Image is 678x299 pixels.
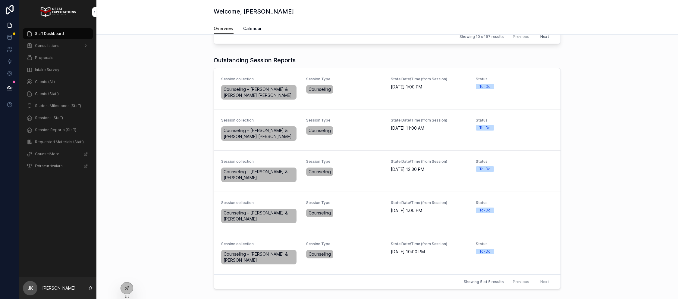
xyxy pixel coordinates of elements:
a: Session Reports (Staff) [23,125,93,135]
span: Extracurriculars [35,164,63,168]
span: JK [27,285,33,292]
a: CounselMore [23,149,93,159]
div: To-Do [479,166,491,172]
span: Counseling [309,86,331,92]
div: To-Do [479,249,491,254]
button: Next [536,32,553,41]
span: Session Type [306,159,384,164]
span: Session Type [306,200,384,205]
span: Status [476,200,554,205]
a: Staff Dashboard [23,28,93,39]
span: Counseling [309,251,331,257]
span: State Date/Time (from Session) [391,242,469,246]
span: [DATE] 10:00 PM [391,249,469,255]
span: State Date/Time (from Session) [391,159,469,164]
span: Proposals [35,55,53,60]
a: Calendar [243,23,262,35]
span: Clients (Staff) [35,91,59,96]
a: Requested Materials (Staff) [23,137,93,147]
div: To-Do [479,125,491,131]
span: Staff Dashboard [35,31,64,36]
a: Proposals [23,52,93,63]
a: Intake Survey [23,64,93,75]
a: Student Milestones (Staff) [23,100,93,111]
span: Session Reports (Staff) [35,128,76,132]
span: Counseling – [PERSON_NAME] & [PERSON_NAME] [224,169,294,181]
h1: Welcome, [PERSON_NAME] [214,7,294,16]
span: Status [476,118,554,123]
span: Session Type [306,118,384,123]
span: Counseling – [PERSON_NAME] & [PERSON_NAME] [224,210,294,222]
span: Counseling – [PERSON_NAME] & [PERSON_NAME] [PERSON_NAME] [224,128,294,140]
span: State Date/Time (from Session) [391,77,469,82]
span: Session collection [221,77,299,82]
div: To-Do [479,208,491,213]
a: Clients (Staff) [23,88,93,99]
span: Calendar [243,26,262,32]
p: [PERSON_NAME] [42,285,76,291]
span: Status [476,242,554,246]
a: Consultations [23,40,93,51]
span: Consultations [35,43,59,48]
span: Counseling [309,210,331,216]
span: Counseling [309,128,331,134]
span: Showing 10 of 97 results [460,34,504,39]
span: [DATE] 1:00 PM [391,208,469,214]
span: Status [476,77,554,82]
span: Session Type [306,77,384,82]
h1: Outstanding Session Reports [214,56,296,64]
a: Overview [214,23,234,35]
span: Session Type [306,242,384,246]
span: Counseling – [PERSON_NAME] & [PERSON_NAME] [224,251,294,263]
span: Sessions (Staff) [35,116,63,120]
div: To-Do [479,84,491,89]
span: [DATE] 11:00 AM [391,125,469,131]
span: State Date/Time (from Session) [391,200,469,205]
span: Requested Materials (Staff) [35,140,84,144]
span: Session collection [221,200,299,205]
img: App logo [40,7,76,17]
span: Session collection [221,242,299,246]
a: Extracurriculars [23,161,93,171]
span: Clients (All) [35,79,55,84]
span: Student Milestones (Staff) [35,103,81,108]
a: Sessions (Staff) [23,113,93,123]
span: State Date/Time (from Session) [391,118,469,123]
span: Intake Survey [35,67,59,72]
span: CounselMore [35,152,59,156]
span: Status [476,159,554,164]
a: Clients (All) [23,76,93,87]
div: scrollable content [19,24,96,179]
span: [DATE] 1:00 PM [391,84,469,90]
span: Session collection [221,159,299,164]
span: Counseling [309,169,331,175]
span: Counseling – [PERSON_NAME] & [PERSON_NAME] [PERSON_NAME] [224,86,294,98]
span: Session collection [221,118,299,123]
span: Showing 5 of 5 results [464,279,504,284]
span: Overview [214,26,234,32]
span: [DATE] 12:30 PM [391,166,469,172]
